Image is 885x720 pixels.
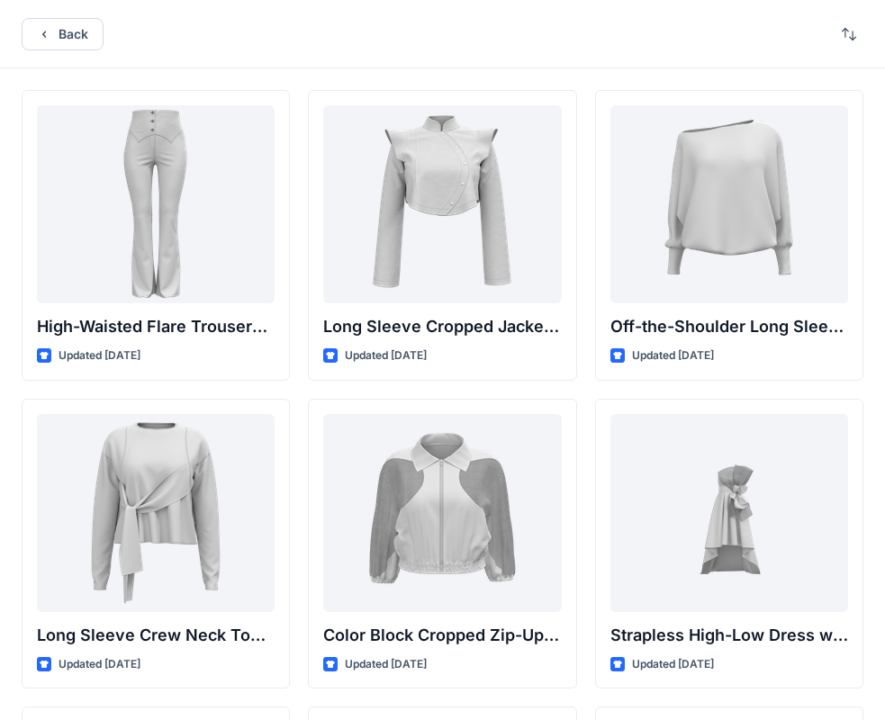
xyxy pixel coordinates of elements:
a: Long Sleeve Crew Neck Top with Asymmetrical Tie Detail [37,414,275,612]
p: Off-the-Shoulder Long Sleeve Top [610,314,848,339]
a: Off-the-Shoulder Long Sleeve Top [610,105,848,303]
p: Updated [DATE] [345,655,427,674]
p: Updated [DATE] [632,346,714,365]
a: Strapless High-Low Dress with Side Bow Detail [610,414,848,612]
p: Updated [DATE] [59,655,140,674]
button: Back [22,18,104,50]
p: Color Block Cropped Zip-Up Jacket with Sheer Sleeves [323,623,561,648]
a: Long Sleeve Cropped Jacket with Mandarin Collar and Shoulder Detail [323,105,561,303]
p: Long Sleeve Crew Neck Top with Asymmetrical Tie Detail [37,623,275,648]
a: Color Block Cropped Zip-Up Jacket with Sheer Sleeves [323,414,561,612]
p: Long Sleeve Cropped Jacket with Mandarin Collar and Shoulder Detail [323,314,561,339]
p: Updated [DATE] [345,346,427,365]
p: High-Waisted Flare Trousers with Button Detail [37,314,275,339]
p: Updated [DATE] [59,346,140,365]
p: Updated [DATE] [632,655,714,674]
a: High-Waisted Flare Trousers with Button Detail [37,105,275,303]
p: Strapless High-Low Dress with Side Bow Detail [610,623,848,648]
